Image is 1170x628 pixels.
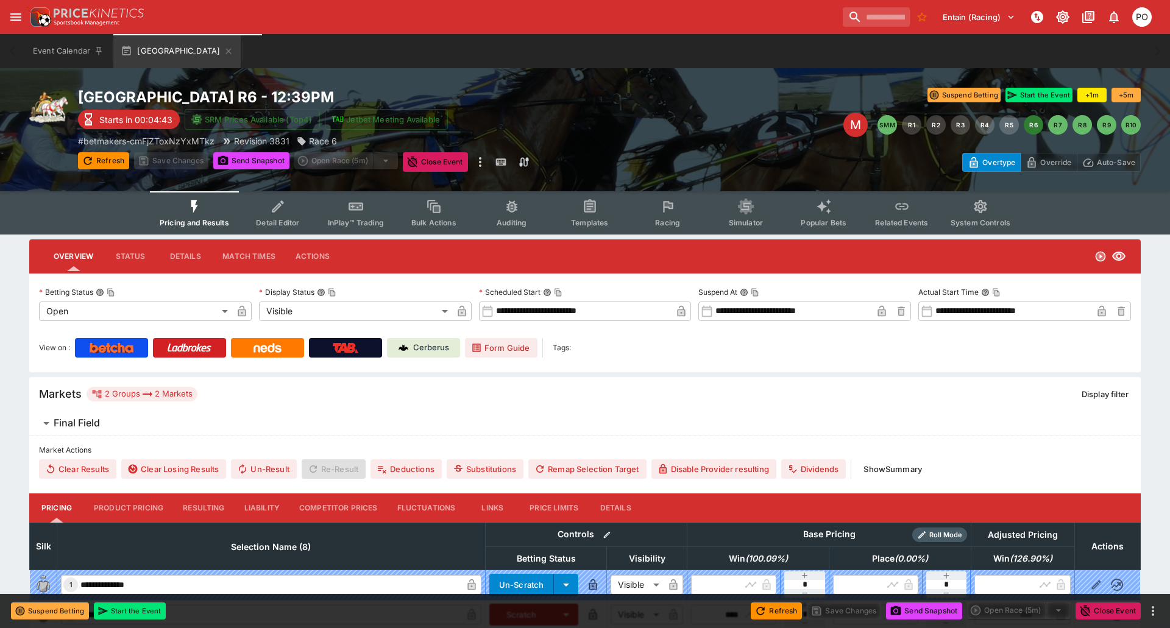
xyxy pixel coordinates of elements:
p: Override [1040,156,1071,169]
button: Refresh [78,152,129,169]
p: Cerberus [413,342,449,354]
button: Un-Scratch [489,574,555,596]
button: Start the Event [1005,88,1072,102]
button: Details [588,493,643,523]
button: Refresh [751,602,802,619]
button: Fluctuations [388,493,466,523]
th: Silk [30,523,57,570]
button: No Bookmarks [912,7,932,27]
button: more [473,152,487,172]
button: R10 [1121,115,1141,135]
button: Betting StatusCopy To Clipboard [96,288,104,297]
button: Select Tenant [935,7,1023,27]
span: Templates [571,218,608,227]
button: Start the Event [94,602,166,619]
span: Re-Result [302,459,366,479]
nav: pagination navigation [877,115,1141,135]
img: PriceKinetics Logo [27,5,51,29]
th: Actions [1074,523,1140,570]
button: Copy To Clipboard [554,288,562,297]
p: Overtype [982,156,1015,169]
button: Links [465,493,520,523]
button: Jetbet Meeting Available [325,109,448,130]
button: R4 [975,115,994,135]
button: Dividends [781,459,846,479]
div: split button [294,152,398,169]
button: Notifications [1103,6,1125,28]
img: PriceKinetics [54,9,144,18]
span: Detail Editor [256,218,299,227]
p: Display Status [259,287,314,297]
button: Bulk edit [599,527,615,543]
button: SRM Prices Available (Top4) [185,109,320,130]
span: InPlay™ Trading [328,218,384,227]
button: Auto-Save [1077,153,1141,172]
div: Start From [962,153,1141,172]
button: Copy To Clipboard [751,288,759,297]
span: 1 [67,580,75,589]
span: Win(100.09%) [715,551,801,566]
button: R3 [951,115,970,135]
button: +1m [1077,88,1107,102]
label: Market Actions [39,441,1131,459]
div: Show/hide Price Roll mode configuration. [912,527,967,542]
span: Popular Bets [801,218,846,227]
div: Base Pricing [798,527,860,542]
button: Resulting [173,493,234,523]
button: Toggle light/dark mode [1052,6,1074,28]
div: Edit Meeting [843,113,868,137]
button: Send Snapshot [886,602,962,619]
img: Betcha [90,343,133,353]
button: Un-Result [231,459,296,479]
p: Copy To Clipboard [78,135,214,147]
span: System Controls [951,218,1010,227]
div: split button [967,602,1071,619]
button: Suspend AtCopy To Clipboard [740,288,748,297]
div: Visible [611,575,664,594]
button: Copy To Clipboard [328,288,336,297]
button: Scheduled StartCopy To Clipboard [543,288,551,297]
span: Related Events [875,218,928,227]
em: ( 126.90 %) [1010,551,1052,566]
button: Competitor Prices [289,493,388,523]
span: Visibility [615,551,679,566]
button: Disable Provider resulting [651,459,776,479]
p: Revision 3831 [234,135,289,147]
button: Actual Start TimeCopy To Clipboard [981,288,990,297]
button: R5 [999,115,1019,135]
button: [GEOGRAPHIC_DATA] [113,34,241,68]
img: Ladbrokes [167,343,211,353]
h2: Copy To Clipboard [78,88,609,107]
button: Clear Losing Results [121,459,226,479]
button: Deductions [370,459,442,479]
button: Overview [44,242,103,271]
button: R9 [1097,115,1116,135]
img: TabNZ [333,343,358,353]
div: Visible [259,302,452,321]
button: R1 [902,115,921,135]
p: Scheduled Start [479,287,541,297]
img: harness_racing.png [29,88,68,127]
img: Neds [253,343,281,353]
span: Auditing [497,218,526,227]
p: Starts in 00:04:43 [99,113,172,126]
button: NOT Connected to PK [1026,6,1048,28]
svg: Open [1094,250,1107,263]
p: Race 6 [309,135,337,147]
input: search [843,7,910,27]
button: Close Event [1076,602,1141,619]
span: Place(0.00%) [859,551,941,566]
span: Win(126.90%) [980,551,1066,566]
span: Bulk Actions [411,218,456,227]
button: Override [1020,153,1077,172]
button: open drawer [5,6,27,28]
button: Display StatusCopy To Clipboard [317,288,325,297]
span: Betting Status [503,551,589,566]
label: View on : [39,338,70,358]
div: Open [39,302,232,321]
button: Price Limits [520,493,588,523]
button: Overtype [962,153,1021,172]
p: Actual Start Time [918,287,979,297]
th: Adjusted Pricing [971,523,1074,546]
